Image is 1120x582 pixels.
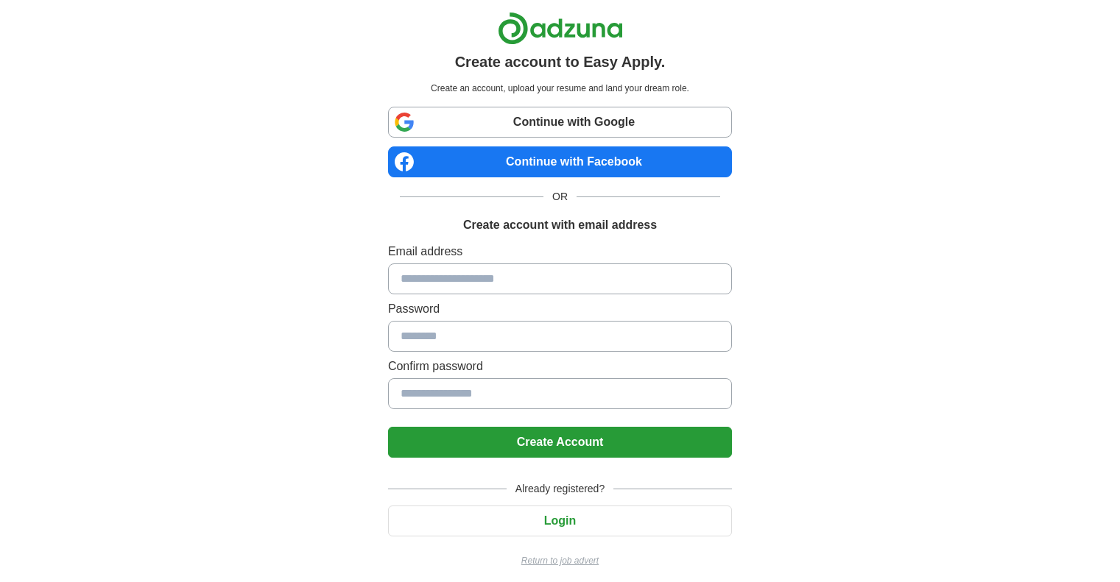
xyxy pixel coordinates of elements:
img: Adzuna logo [498,12,623,45]
a: Return to job advert [388,554,732,567]
h1: Create account with email address [463,216,657,234]
label: Password [388,300,732,318]
span: Already registered? [507,481,613,497]
h1: Create account to Easy Apply. [455,51,666,73]
p: Create an account, upload your resume and land your dream role. [391,82,729,95]
label: Confirm password [388,358,732,375]
a: Login [388,514,732,527]
button: Create Account [388,427,732,458]
a: Continue with Google [388,107,732,138]
label: Email address [388,243,732,260]
a: Continue with Facebook [388,146,732,177]
button: Login [388,505,732,536]
span: OR [543,189,577,205]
